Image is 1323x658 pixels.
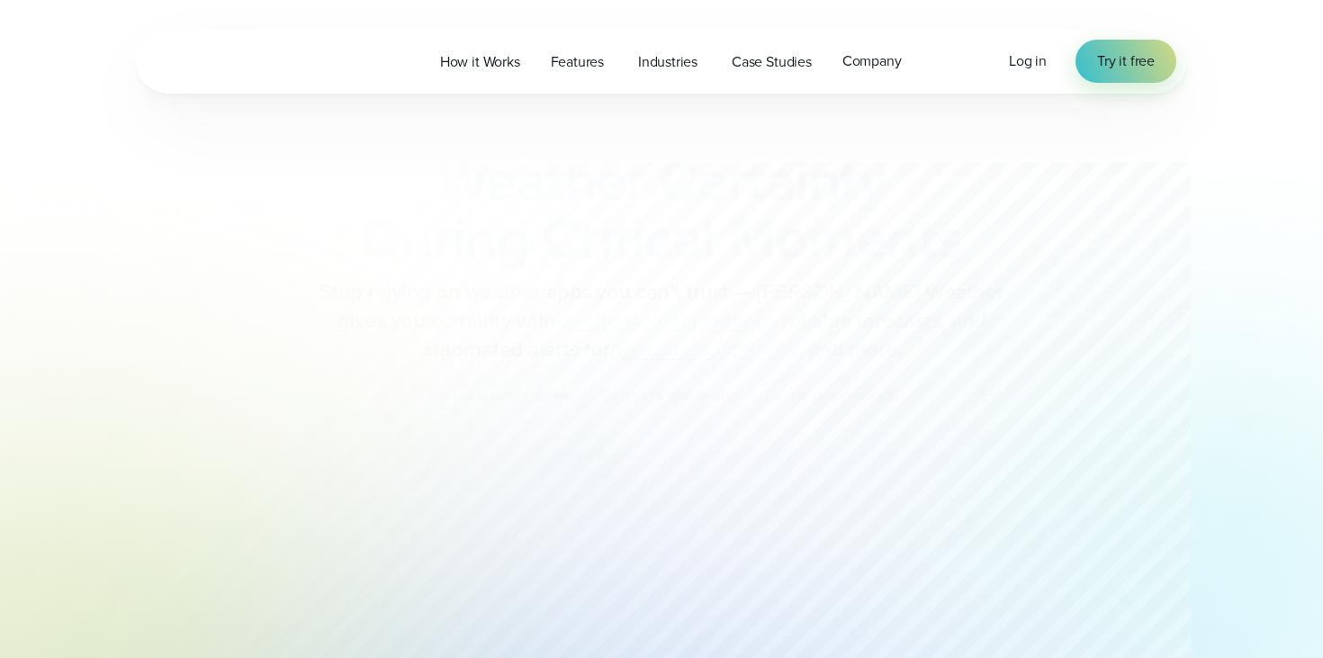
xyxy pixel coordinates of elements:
span: Features [551,51,604,73]
a: Case Studies [716,43,827,80]
span: Try it free [1097,50,1155,72]
span: Company [842,50,902,72]
a: Try it free [1075,40,1176,83]
span: Industries [638,51,697,73]
span: Log in [1009,50,1047,71]
span: Case Studies [732,51,812,73]
a: How it Works [425,43,535,80]
span: How it Works [440,51,520,73]
a: Log in [1009,50,1047,72]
